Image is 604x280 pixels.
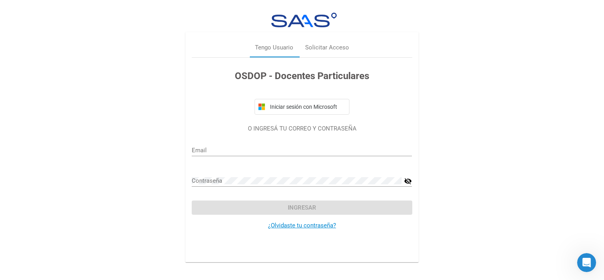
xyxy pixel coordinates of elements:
button: Iniciar sesión con Microsoft [255,99,349,115]
span: Ingresar [288,204,316,211]
p: O INGRESÁ TU CORREO Y CONTRASEÑA [192,124,412,133]
a: ¿Olvidaste tu contraseña? [268,222,336,229]
div: Tengo Usuario [255,44,293,53]
button: Ingresar [192,201,412,215]
mat-icon: visibility_off [404,176,412,186]
div: Solicitar Acceso [305,44,349,53]
iframe: Intercom live chat [577,253,596,272]
span: Iniciar sesión con Microsoft [268,104,346,110]
h3: OSDOP - Docentes Particulares [192,69,412,83]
